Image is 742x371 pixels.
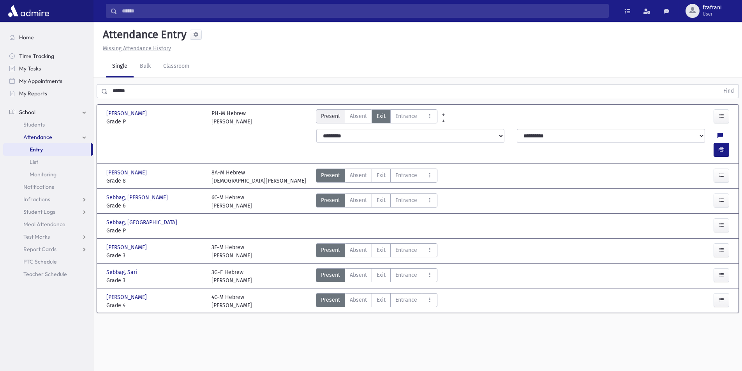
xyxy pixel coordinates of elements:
span: My Reports [19,90,47,97]
a: Student Logs [3,206,93,218]
span: fzafrani [703,5,722,11]
div: 8A-M Hebrew [DEMOGRAPHIC_DATA][PERSON_NAME] [211,169,306,185]
span: Entry [30,146,43,153]
a: Home [3,31,93,44]
span: Grade 3 [106,276,204,285]
span: Grade 4 [106,301,204,309]
span: Exit [377,112,386,120]
a: School [3,106,93,118]
span: Present [321,246,340,254]
a: Bulk [134,56,157,77]
span: Exit [377,196,386,204]
div: 6C-M Hebrew [PERSON_NAME] [211,193,252,210]
div: 4C-M Hebrew [PERSON_NAME] [211,293,252,309]
a: Meal Attendance [3,218,93,230]
a: Monitoring [3,168,93,181]
span: [PERSON_NAME] [106,169,148,177]
span: Present [321,171,340,179]
span: Exit [377,296,386,304]
div: AttTypes [316,293,437,309]
span: Student Logs [23,208,55,215]
div: 3G-F Hebrew [PERSON_NAME] [211,268,252,285]
a: My Reports [3,87,93,100]
a: Teacher Schedule [3,268,93,280]
a: Infractions [3,193,93,206]
div: AttTypes [316,193,437,210]
input: Search [117,4,608,18]
span: Grade P [106,227,204,235]
img: AdmirePro [6,3,51,19]
span: [PERSON_NAME] [106,109,148,118]
span: Sebbag, [PERSON_NAME] [106,193,169,202]
div: PH-M Hebrew [PERSON_NAME] [211,109,252,126]
span: Grade P [106,118,204,126]
div: AttTypes [316,268,437,285]
span: Notifications [23,183,54,190]
button: Find [719,84,738,98]
span: Teacher Schedule [23,271,67,278]
span: Monitoring [30,171,56,178]
div: AttTypes [316,109,437,126]
span: Exit [377,271,386,279]
span: Home [19,34,34,41]
a: PTC Schedule [3,255,93,268]
a: Students [3,118,93,131]
a: Test Marks [3,230,93,243]
span: Grade 3 [106,251,204,260]
h5: Attendance Entry [100,28,187,41]
a: Report Cards [3,243,93,255]
a: Notifications [3,181,93,193]
span: Absent [350,271,367,279]
span: Entrance [395,296,417,304]
span: Grade 6 [106,202,204,210]
span: Entrance [395,171,417,179]
u: Missing Attendance History [103,45,171,52]
span: Report Cards [23,246,56,253]
span: My Tasks [19,65,41,72]
span: Sebbag, Sari [106,268,139,276]
a: Time Tracking [3,50,93,62]
div: AttTypes [316,243,437,260]
span: Present [321,296,340,304]
span: Test Marks [23,233,50,240]
span: Exit [377,246,386,254]
a: Entry [3,143,91,156]
span: Entrance [395,196,417,204]
span: Attendance [23,134,52,141]
span: Absent [350,296,367,304]
span: Entrance [395,271,417,279]
span: Absent [350,246,367,254]
span: Entrance [395,112,417,120]
span: Present [321,112,340,120]
span: [PERSON_NAME] [106,293,148,301]
span: Time Tracking [19,53,54,60]
div: 3F-M Hebrew [PERSON_NAME] [211,243,252,260]
span: Grade 8 [106,177,204,185]
div: AttTypes [316,169,437,185]
span: PTC Schedule [23,258,57,265]
span: Meal Attendance [23,221,65,228]
span: Absent [350,196,367,204]
a: Attendance [3,131,93,143]
span: Absent [350,112,367,120]
span: List [30,158,38,165]
a: My Appointments [3,75,93,87]
span: My Appointments [19,77,62,84]
span: Sebbag, [GEOGRAPHIC_DATA] [106,218,179,227]
a: Missing Attendance History [100,45,171,52]
span: Present [321,196,340,204]
span: Exit [377,171,386,179]
span: [PERSON_NAME] [106,243,148,251]
span: Students [23,121,45,128]
span: School [19,109,35,116]
span: Present [321,271,340,279]
a: Classroom [157,56,196,77]
span: Infractions [23,196,50,203]
span: Absent [350,171,367,179]
a: Single [106,56,134,77]
a: List [3,156,93,168]
span: User [703,11,722,17]
span: Entrance [395,246,417,254]
a: My Tasks [3,62,93,75]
